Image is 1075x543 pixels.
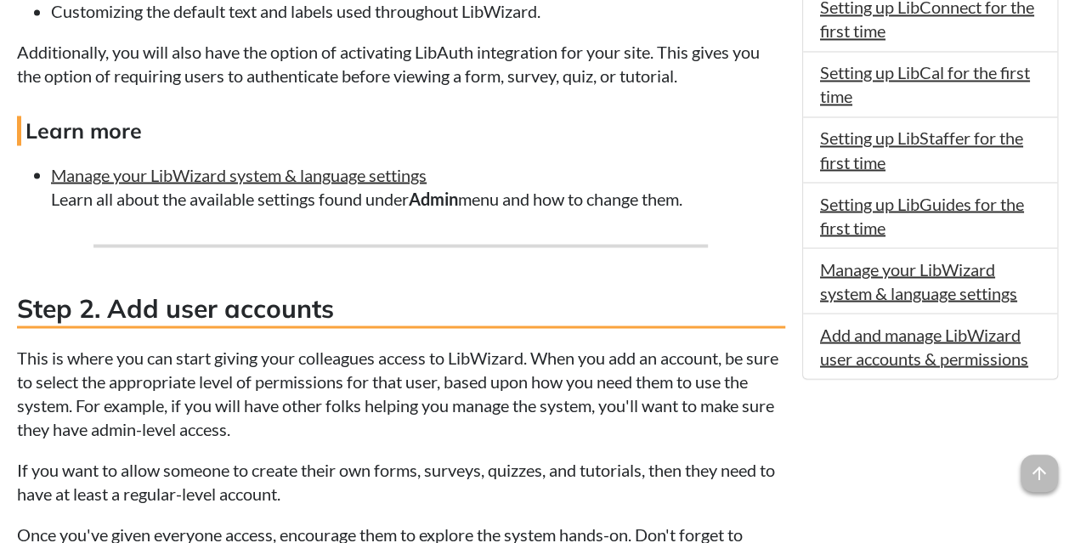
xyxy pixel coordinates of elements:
a: Manage your LibWizard system & language settings [51,164,427,184]
p: If you want to allow someone to create their own forms, surveys, quizzes, and tutorials, then the... [17,457,785,505]
a: Setting up LibGuides for the first time [820,193,1024,237]
a: Setting up LibCal for the first time [820,62,1030,106]
a: arrow_upward [1021,456,1058,477]
a: Setting up LibStaffer for the first time [820,127,1023,172]
a: Manage your LibWizard system & language settings [820,258,1017,303]
a: Add and manage LibWizard user accounts & permissions [820,324,1028,368]
li: Learn all about the available settings found under menu and how to change them. [51,162,785,210]
p: Additionally, you will also have the option of activating LibAuth integration for your site. This... [17,40,785,88]
h3: Step 2. Add user accounts [17,290,785,328]
span: arrow_upward [1021,455,1058,492]
p: This is where you can start giving your colleagues access to LibWizard. When you add an account, ... [17,345,785,440]
strong: Admin [409,188,458,208]
h4: Learn more [17,116,785,145]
